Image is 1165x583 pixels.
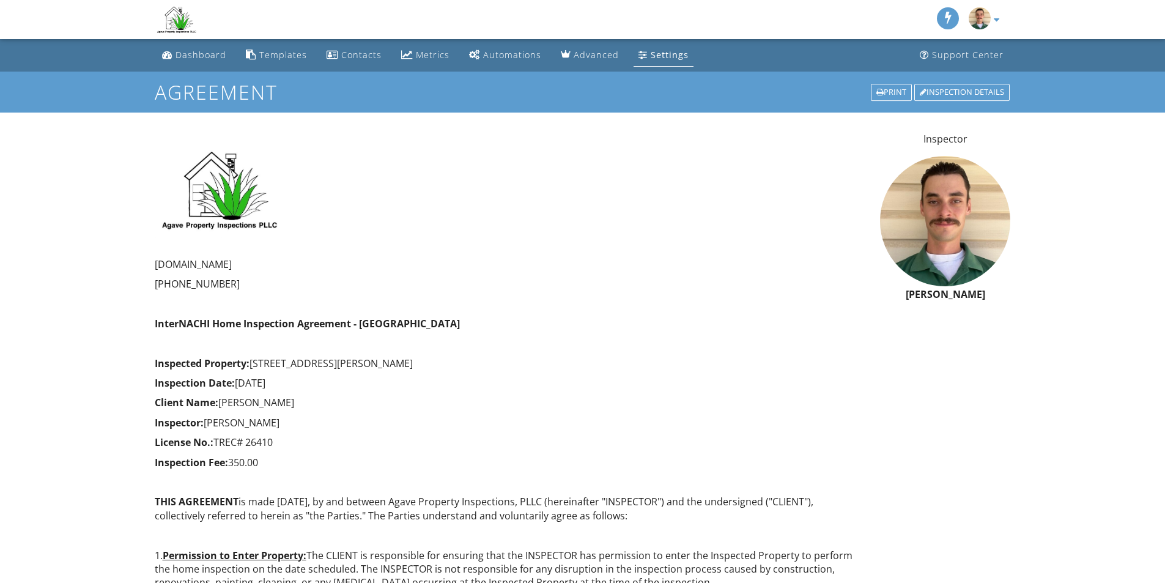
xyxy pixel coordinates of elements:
p: is made [DATE], by and between Agave Property Inspections, PLLC (hereinafter "INSPECTOR") and the... [155,495,866,522]
strong: License No.: [155,436,213,449]
p: Inspector [880,132,1010,146]
p: [DOMAIN_NAME] [155,258,866,271]
strong: Inspector: [155,416,204,429]
p: [PERSON_NAME] [155,416,866,429]
div: Automations [483,49,541,61]
a: Automations (Basic) [464,44,546,67]
strong: Inspection Date: [155,376,235,390]
img: img_4378.jpg [969,7,991,29]
a: Advanced [556,44,624,67]
p: [STREET_ADDRESS][PERSON_NAME] [155,357,866,370]
a: Contacts [322,44,386,67]
div: Inspection Details [914,84,1010,101]
div: Advanced [574,49,619,61]
h1: Agreement [155,81,1011,103]
h6: [PERSON_NAME] [880,289,1010,300]
div: Contacts [341,49,382,61]
strong: Inspection Fee: [155,456,228,469]
div: Dashboard [176,49,226,61]
a: Print [870,83,913,102]
div: Support Center [932,49,1004,61]
p: [PERSON_NAME] [155,396,866,409]
a: Metrics [396,44,454,67]
div: Print [871,84,912,101]
div: Metrics [416,49,449,61]
strong: Inspected Property: [155,357,250,370]
div: Templates [259,49,307,61]
a: Settings [634,44,693,67]
strong: THIS AGREEMENT [155,495,239,508]
img: Agave Property Inspections, PLLC [155,3,201,36]
p: 350.00 [155,456,866,469]
div: Settings [651,49,689,61]
p: TREC# 26410 [155,436,866,449]
p: [PHONE_NUMBER] [155,277,866,291]
p: [DATE] [155,376,866,390]
a: Dashboard [157,44,231,67]
img: img_4378.jpg [880,156,1010,286]
strong: Client Name: [155,396,218,409]
strong: InterNACHI Home Inspection Agreement - [GEOGRAPHIC_DATA] [155,317,460,330]
a: Inspection Details [913,83,1011,102]
u: Permission to Enter Property: [163,549,306,562]
img: LOGO.jpg [155,141,289,238]
a: Templates [241,44,312,67]
a: Support Center [915,44,1008,67]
